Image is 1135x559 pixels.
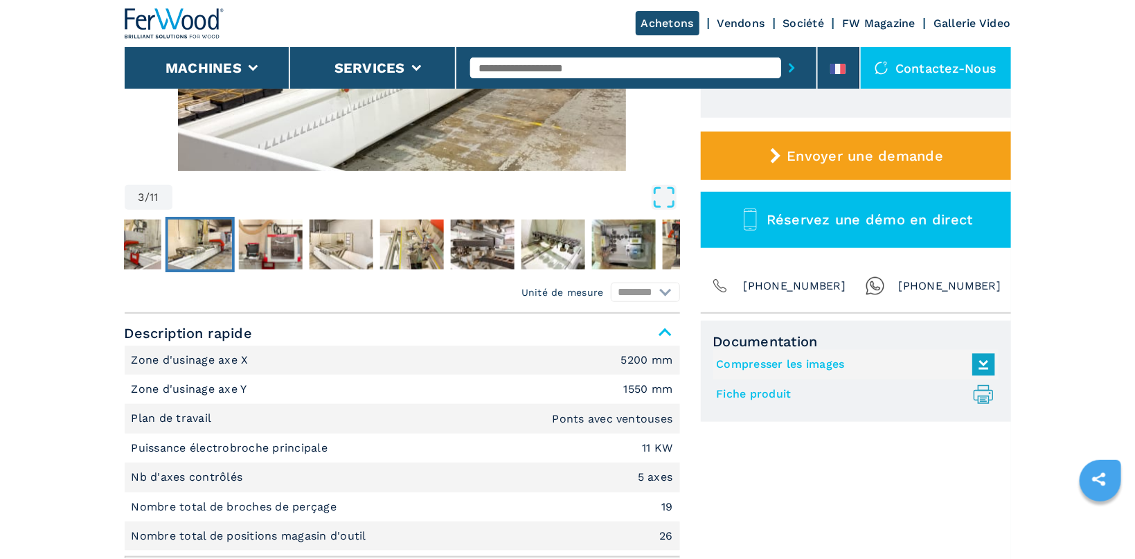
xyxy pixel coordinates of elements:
em: 11 KW [642,443,672,454]
span: [PHONE_NUMBER] [744,276,846,296]
button: Go to Slide 4 [235,217,305,272]
button: Machines [166,60,242,76]
img: Ferwood [125,8,224,39]
img: Phone [711,276,730,296]
button: Go to Slide 5 [306,217,375,272]
em: 1550 mm [624,384,673,395]
img: c6fd26e886dfb0ce069aedfc73414576 [521,220,584,269]
button: Go to Slide 10 [659,217,729,272]
button: Go to Slide 7 [447,217,517,272]
button: Réservez une démo en direct [701,192,1011,248]
div: Contactez-nous [861,47,1011,89]
p: Zone d'usinage axe X [132,353,252,368]
em: 5200 mm [621,355,673,366]
button: Go to Slide 2 [94,217,163,272]
p: Nb d'axes contrôlés [132,470,247,485]
button: Go to Slide 3 [165,217,234,272]
button: Go to Slide 8 [518,217,587,272]
img: Whatsapp [866,276,885,296]
span: [PHONE_NUMBER] [899,276,1001,296]
button: Go to Slide 6 [377,217,446,272]
img: e096f2f699ef4bf37ab6c40c9f5d731d [309,220,373,269]
img: be694c66329b841c789b7b3a63d761a3 [379,220,443,269]
a: Vendons [717,17,765,30]
a: Compresser les images [717,353,988,376]
span: / [145,192,150,203]
a: Société [783,17,825,30]
img: c6649812ad81f8c001e38c72146c3251 [591,220,655,269]
img: 6ea6671d1b9accb48afd651faea347fb [168,220,231,269]
span: Description rapide [125,321,680,346]
span: 3 [138,192,145,203]
img: f2f1d4b31edbbe5ea76a8ab59b401a8f [238,220,302,269]
a: Fiche produit [717,383,988,406]
nav: Thumbnail Navigation [94,217,650,272]
a: sharethis [1082,462,1116,497]
button: Envoyer une demande [701,132,1011,180]
p: Plan de travail [132,411,215,426]
button: Go to Slide 9 [589,217,658,272]
img: Contactez-nous [875,61,888,75]
em: Unité de mesure [521,285,604,299]
p: Nombre total de broches de perçage [132,499,341,515]
p: Puissance électrobroche principale [132,441,332,456]
p: Nombre total de positions magasin d'outil [132,529,370,544]
p: Zone d'usinage axe Y [132,382,251,397]
div: Description rapide [125,346,680,551]
a: Gallerie Video [933,17,1011,30]
img: 11aa5f68b57ce4a826180df1647f5880 [662,220,726,269]
img: d8c4ff91abdf98dd8232d39ea8470150 [450,220,514,269]
span: 11 [150,192,159,203]
iframe: Chat [1076,497,1125,549]
span: Envoyer une demande [787,148,943,164]
a: FW Magazine [842,17,915,30]
button: submit-button [781,52,803,84]
em: 19 [661,502,673,513]
span: Documentation [713,333,999,350]
em: Ponts avec ventouses [553,414,673,425]
em: 5 axes [638,472,673,483]
img: 18c37928aa9da92399c9d95582c14970 [97,220,161,269]
button: Services [334,60,405,76]
span: Réservez une démo en direct [767,211,973,228]
em: 26 [659,531,673,542]
a: Achetons [636,11,699,35]
button: Open Fullscreen [176,185,677,210]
